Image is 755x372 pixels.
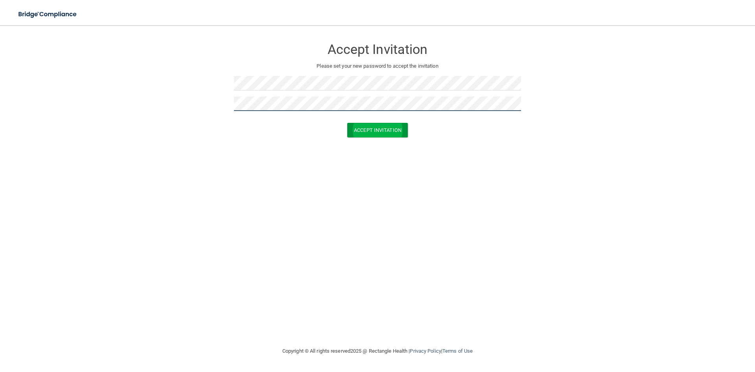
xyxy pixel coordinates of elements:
[12,6,84,22] img: bridge_compliance_login_screen.278c3ca4.svg
[442,348,473,354] a: Terms of Use
[234,339,521,364] div: Copyright © All rights reserved 2025 @ Rectangle Health | |
[410,348,441,354] a: Privacy Policy
[240,61,515,71] p: Please set your new password to accept the invitation
[234,42,521,57] h3: Accept Invitation
[347,123,408,137] button: Accept Invitation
